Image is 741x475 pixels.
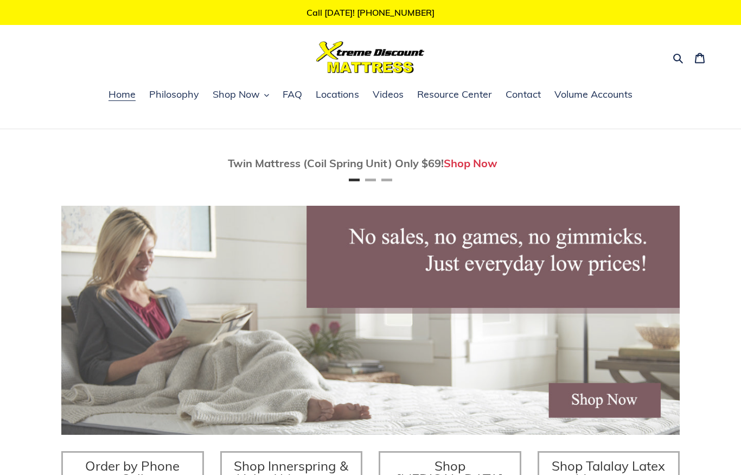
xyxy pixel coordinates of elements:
button: Page 2 [365,179,376,181]
span: FAQ [283,88,302,101]
span: Home [108,88,136,101]
span: Resource Center [417,88,492,101]
a: Philosophy [144,87,205,103]
span: Philosophy [149,88,199,101]
a: Locations [310,87,365,103]
a: Volume Accounts [549,87,638,103]
img: Xtreme Discount Mattress [316,41,425,73]
span: Shop Now [213,88,260,101]
a: Home [103,87,141,103]
span: Locations [316,88,359,101]
a: FAQ [277,87,308,103]
button: Page 3 [381,179,392,181]
a: Shop Now [444,156,497,170]
span: Contact [506,88,541,101]
span: Videos [373,88,404,101]
a: Resource Center [412,87,497,103]
span: Twin Mattress (Coil Spring Unit) Only $69! [228,156,444,170]
span: Volume Accounts [554,88,633,101]
img: herobannermay2022-1652879215306_1200x.jpg [61,206,680,435]
a: Contact [500,87,546,103]
button: Page 1 [349,179,360,181]
a: Videos [367,87,409,103]
button: Shop Now [207,87,274,103]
